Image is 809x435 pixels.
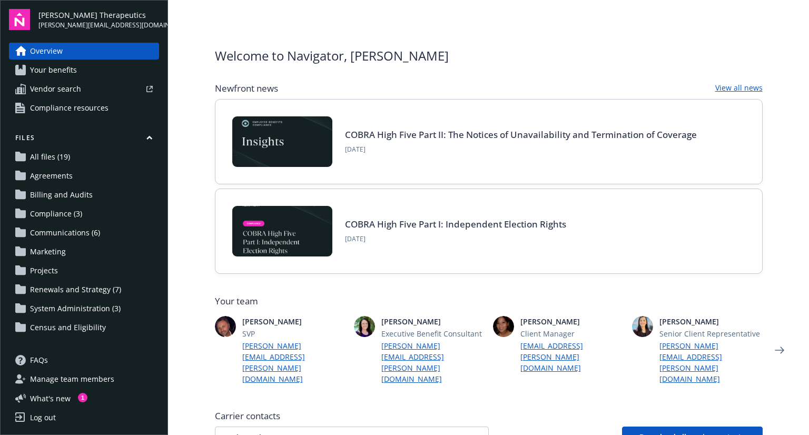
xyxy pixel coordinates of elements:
[232,116,332,167] img: Card Image - EB Compliance Insights.png
[30,281,121,298] span: Renewals and Strategy (7)
[9,243,159,260] a: Marketing
[215,82,278,95] span: Newfront news
[9,300,159,317] a: System Administration (3)
[232,206,332,256] img: BLOG-Card Image - Compliance - COBRA High Five Pt 1 07-18-25.jpg
[30,62,77,78] span: Your benefits
[30,409,56,426] div: Log out
[9,81,159,97] a: Vendor search
[30,224,100,241] span: Communications (6)
[30,167,73,184] span: Agreements
[381,316,485,327] span: [PERSON_NAME]
[659,328,763,339] span: Senior Client Representative
[345,218,566,230] a: COBRA High Five Part I: Independent Election Rights
[215,295,763,308] span: Your team
[345,234,566,244] span: [DATE]
[30,100,108,116] span: Compliance resources
[345,145,697,154] span: [DATE]
[30,43,63,60] span: Overview
[345,128,697,141] a: COBRA High Five Part II: The Notices of Unavailability and Termination of Coverage
[381,328,485,339] span: Executive Benefit Consultant
[9,133,159,146] button: Files
[242,316,346,327] span: [PERSON_NAME]
[381,340,485,384] a: [PERSON_NAME][EMAIL_ADDRESS][PERSON_NAME][DOMAIN_NAME]
[30,149,70,165] span: All files (19)
[659,316,763,327] span: [PERSON_NAME]
[30,81,81,97] span: Vendor search
[9,9,30,30] img: navigator-logo.svg
[9,186,159,203] a: Billing and Audits
[78,393,87,402] div: 1
[38,21,159,30] span: [PERSON_NAME][EMAIL_ADDRESS][DOMAIN_NAME]
[771,342,788,359] a: Next
[30,243,66,260] span: Marketing
[30,352,48,369] span: FAQs
[30,262,58,279] span: Projects
[493,316,514,337] img: photo
[30,319,106,336] span: Census and Eligibility
[9,393,87,404] button: What's new1
[9,43,159,60] a: Overview
[215,316,236,337] img: photo
[215,410,763,422] span: Carrier contacts
[30,393,71,404] span: What ' s new
[30,371,114,388] span: Manage team members
[242,340,346,384] a: [PERSON_NAME][EMAIL_ADDRESS][PERSON_NAME][DOMAIN_NAME]
[520,328,624,339] span: Client Manager
[9,371,159,388] a: Manage team members
[9,149,159,165] a: All files (19)
[9,224,159,241] a: Communications (6)
[354,316,375,337] img: photo
[520,316,624,327] span: [PERSON_NAME]
[9,205,159,222] a: Compliance (3)
[520,340,624,373] a: [EMAIL_ADDRESS][PERSON_NAME][DOMAIN_NAME]
[659,340,763,384] a: [PERSON_NAME][EMAIL_ADDRESS][PERSON_NAME][DOMAIN_NAME]
[9,319,159,336] a: Census and Eligibility
[9,281,159,298] a: Renewals and Strategy (7)
[9,262,159,279] a: Projects
[632,316,653,337] img: photo
[9,62,159,78] a: Your benefits
[38,9,159,21] span: [PERSON_NAME] Therapeutics
[9,352,159,369] a: FAQs
[9,167,159,184] a: Agreements
[30,186,93,203] span: Billing and Audits
[715,82,763,95] a: View all news
[30,205,82,222] span: Compliance (3)
[242,328,346,339] span: SVP
[38,9,159,30] button: [PERSON_NAME] Therapeutics[PERSON_NAME][EMAIL_ADDRESS][DOMAIN_NAME]
[215,46,449,65] span: Welcome to Navigator , [PERSON_NAME]
[30,300,121,317] span: System Administration (3)
[9,100,159,116] a: Compliance resources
